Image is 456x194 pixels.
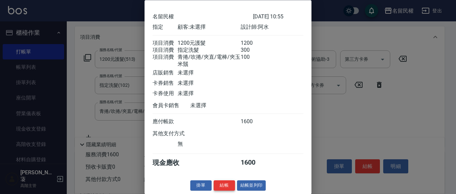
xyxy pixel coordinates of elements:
div: 應付帳款 [153,119,178,126]
div: 店販銷售 [153,70,178,77]
div: 顧客: 未選擇 [178,24,240,31]
button: 結帳 [214,181,235,191]
div: 1600 [241,119,266,126]
div: 項目消費 [153,40,178,47]
div: 未選擇 [178,70,240,77]
div: 未選擇 [178,80,240,87]
div: 300 [241,47,266,54]
div: 項目消費 [153,47,178,54]
div: 名留民權 [153,14,253,21]
div: 現金應收 [153,159,190,168]
button: 掛單 [190,181,212,191]
div: 項目消費 [153,54,178,68]
div: 1200 [241,40,266,47]
button: 結帳並列印 [237,181,266,191]
div: 100 [241,54,266,68]
div: 1600 [241,159,266,168]
div: 指定 [153,24,178,31]
div: 未選擇 [178,90,240,98]
div: 指定洗髮 [178,47,240,54]
div: 1200元護髮 [178,40,240,47]
div: 無 [178,141,240,148]
div: 設計師: 阿水 [241,24,303,31]
div: 會員卡銷售 [153,103,190,110]
div: [DATE] 10:55 [253,14,303,21]
div: 青捲/吹捲/夾直/電棒/夾玉米鬚 [178,54,240,68]
div: 卡券使用 [153,90,178,98]
div: 其他支付方式 [153,131,203,138]
div: 未選擇 [190,103,253,110]
div: 卡券銷售 [153,80,178,87]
